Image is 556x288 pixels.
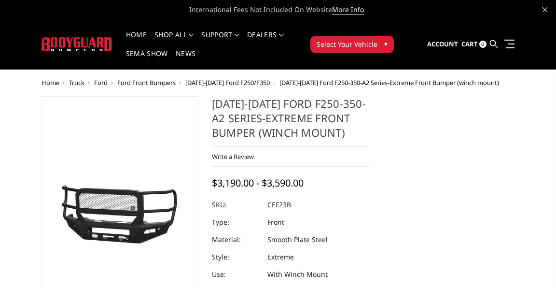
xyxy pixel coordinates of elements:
a: Home [42,78,59,87]
span: ▾ [384,39,388,49]
a: Ford Front Bumpers [117,78,176,87]
dd: Extreme [267,248,294,266]
span: Account [427,40,458,48]
a: SEMA Show [126,50,168,69]
a: Dealers [247,31,284,50]
dd: Smooth Plate Steel [267,231,328,248]
dd: Front [267,214,284,231]
a: Truck [69,78,84,87]
a: News [176,50,195,69]
span: 0 [479,41,486,48]
span: Cart [461,40,478,48]
a: Ford [94,78,108,87]
a: More Info [332,5,364,14]
a: Home [126,31,147,50]
dd: With Winch Mount [267,266,328,283]
dt: Material: [212,231,260,248]
dt: Type: [212,214,260,231]
button: Select Your Vehicle [310,36,394,53]
a: Write a Review [212,152,254,161]
dd: CEF23B [267,196,291,214]
img: BODYGUARD BUMPERS [42,37,112,51]
dt: Use: [212,266,260,283]
a: Support [201,31,239,50]
dt: SKU: [212,196,260,214]
h1: [DATE]-[DATE] Ford F250-350-A2 Series-Extreme Front Bumper (winch mount) [212,96,369,147]
dt: Style: [212,248,260,266]
a: Account [427,31,458,58]
span: Select Your Vehicle [317,39,377,49]
span: $3,190.00 - $3,590.00 [212,176,304,189]
a: Cart 0 [461,31,486,58]
span: [DATE]-[DATE] Ford F250-350-A2 Series-Extreme Front Bumper (winch mount) [279,78,499,87]
a: shop all [154,31,194,50]
a: [DATE]-[DATE] Ford F250/F350 [185,78,270,87]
